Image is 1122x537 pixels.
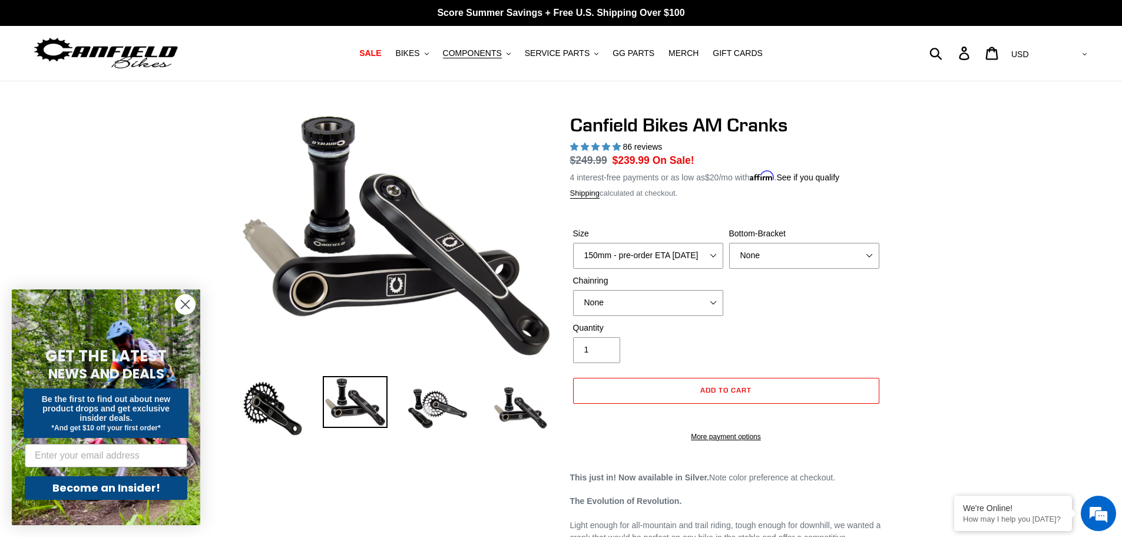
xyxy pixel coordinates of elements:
div: We're Online! [963,503,1063,513]
a: GIFT CARDS [707,45,769,61]
button: Add to cart [573,378,879,404]
a: Shipping [570,189,600,199]
p: How may I help you today? [963,515,1063,523]
button: Close dialog [175,294,196,315]
a: MERCH [663,45,704,61]
p: Note color preference at checkout. [570,472,882,484]
img: Load image into Gallery viewer, Canfield Cranks [323,376,388,428]
label: Size [573,228,723,240]
span: GIFT CARDS [713,48,763,58]
span: $239.99 [613,154,650,166]
img: Canfield Bikes [32,35,180,72]
s: $249.99 [570,154,607,166]
span: Add to cart [700,386,752,394]
span: SERVICE PARTS [525,48,590,58]
span: GG PARTS [613,48,654,58]
span: Affirm [750,171,775,181]
label: Chainring [573,275,723,287]
span: NEWS AND DEALS [48,364,164,383]
img: Load image into Gallery viewer, Canfield Bikes AM Cranks [405,376,470,441]
span: On Sale! [653,153,694,168]
span: COMPONENTS [443,48,502,58]
span: 4.97 stars [570,142,623,151]
span: MERCH [668,48,699,58]
strong: This just in! Now available in Silver. [570,473,710,482]
span: 86 reviews [623,142,662,151]
a: More payment options [573,431,879,442]
span: Be the first to find out about new product drops and get exclusive insider deals. [42,394,171,423]
div: calculated at checkout. [570,187,882,199]
a: SALE [353,45,387,61]
label: Quantity [573,322,723,334]
button: SERVICE PARTS [519,45,604,61]
button: COMPONENTS [437,45,517,61]
strong: The Evolution of Revolution. [570,496,682,506]
span: GET THE LATEST [45,345,167,367]
span: BIKES [395,48,419,58]
a: See if you qualify - Learn more about Affirm Financing (opens in modal) [776,173,839,182]
img: Load image into Gallery viewer, CANFIELD-AM_DH-CRANKS [488,376,552,441]
img: Load image into Gallery viewer, Canfield Bikes AM Cranks [240,376,305,441]
input: Search [936,40,966,66]
button: Become an Insider! [25,476,187,500]
input: Enter your email address [25,444,187,467]
label: Bottom-Bracket [729,228,879,240]
h1: Canfield Bikes AM Cranks [570,114,882,136]
span: *And get $10 off your first order* [51,424,160,432]
span: SALE [359,48,381,58]
button: BIKES [389,45,434,61]
a: GG PARTS [607,45,660,61]
span: $20 [705,173,719,182]
p: 4 interest-free payments or as low as /mo with . [570,169,840,184]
